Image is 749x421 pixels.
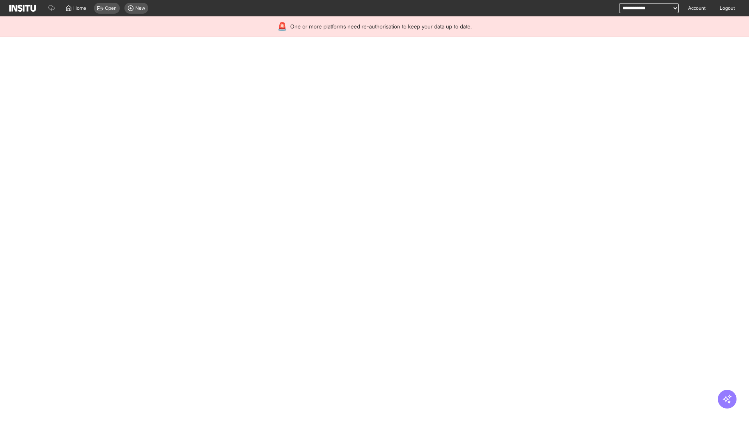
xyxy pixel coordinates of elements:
[135,5,145,11] span: New
[73,5,86,11] span: Home
[105,5,117,11] span: Open
[9,5,36,12] img: Logo
[277,21,287,32] div: 🚨
[290,23,472,30] span: One or more platforms need re-authorisation to keep your data up to date.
